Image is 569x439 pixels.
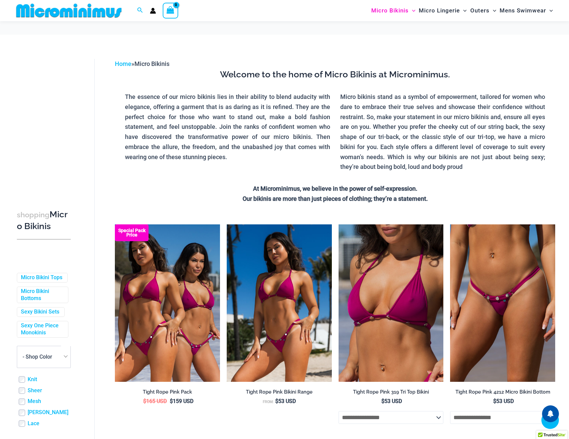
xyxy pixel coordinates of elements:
[163,3,178,18] a: View Shopping Cart, empty
[243,195,428,202] strong: Our bikinis are more than just pieces of clothing; they’re a statement.
[450,389,555,398] a: Tight Rope Pink 4212 Micro Bikini Bottom
[28,409,68,416] a: [PERSON_NAME]
[21,288,63,302] a: Micro Bikini Bottoms
[115,228,149,237] b: Special Pack Price
[150,8,156,14] a: Account icon link
[546,2,553,19] span: Menu Toggle
[28,376,37,383] a: Knit
[450,224,555,382] img: Tight Rope Pink 319 4212 Micro 01
[13,3,124,18] img: MM SHOP LOGO FLAT
[409,2,415,19] span: Menu Toggle
[275,398,278,404] span: $
[450,389,555,395] h2: Tight Rope Pink 4212 Micro Bikini Bottom
[371,2,409,19] span: Micro Bikinis
[120,69,550,80] h3: Welcome to the home of Micro Bikinis at Microminimus.
[339,389,444,398] a: Tight Rope Pink 319 Tri Top Bikini
[381,398,384,404] span: $
[417,2,468,19] a: Micro LingerieMenu ToggleMenu Toggle
[170,398,173,404] span: $
[493,398,514,404] bdi: 53 USD
[227,389,332,395] h2: Tight Rope Pink Bikini Range
[115,389,220,398] a: Tight Rope Pink Pack
[493,398,496,404] span: $
[339,224,444,381] a: Tight Rope Pink 319 Top 01Tight Rope Pink 319 Top 4228 Thong 06Tight Rope Pink 319 Top 4228 Thong 06
[369,1,556,20] nav: Site Navigation
[17,209,71,232] h3: Micro Bikinis
[143,398,146,404] span: $
[370,2,417,19] a: Micro BikinisMenu ToggleMenu Toggle
[469,2,498,19] a: OutersMenu ToggleMenu Toggle
[381,398,402,404] bdi: 53 USD
[227,224,332,381] img: Tight Rope Pink 319 Top 4228 Thong 05
[125,92,330,162] p: The essence of our micro bikinis lies in their ability to blend audacity with elegance, offering ...
[339,389,444,395] h2: Tight Rope Pink 319 Tri Top Bikini
[419,2,460,19] span: Micro Lingerie
[115,224,220,381] a: Collection Pack F Collection Pack B (3)Collection Pack B (3)
[17,53,77,188] iframe: TrustedSite Certified
[17,346,71,368] span: - Shop Color
[460,2,467,19] span: Menu Toggle
[115,60,131,67] a: Home
[28,420,39,427] a: Lace
[28,387,42,394] a: Sheer
[450,224,555,382] a: Tight Rope Pink 319 4212 Micro 01Tight Rope Pink 319 4212 Micro 02Tight Rope Pink 319 4212 Micro 02
[143,398,167,404] bdi: 165 USD
[21,322,63,336] a: Sexy One Piece Monokinis
[21,274,62,281] a: Micro Bikini Tops
[263,400,274,404] span: From:
[17,346,70,368] span: - Shop Color
[339,224,444,381] img: Tight Rope Pink 319 Top 01
[253,185,417,192] strong: At Microminimus, we believe in the power of self-expression.
[470,2,489,19] span: Outers
[115,60,169,67] span: »
[17,211,50,219] span: shopping
[500,2,546,19] span: Mens Swimwear
[115,389,220,395] h2: Tight Rope Pink Pack
[227,224,332,381] a: Tight Rope Pink 319 Top 4228 Thong 05Tight Rope Pink 319 Top 4228 Thong 06Tight Rope Pink 319 Top...
[489,2,496,19] span: Menu Toggle
[21,308,59,316] a: Sexy Bikini Sets
[28,398,41,405] a: Mesh
[23,354,52,360] span: - Shop Color
[340,92,545,172] p: Micro bikinis stand as a symbol of empowerment, tailored for women who dare to embrace their true...
[275,398,296,404] bdi: 53 USD
[170,398,193,404] bdi: 159 USD
[498,2,555,19] a: Mens SwimwearMenu ToggleMenu Toggle
[137,6,143,15] a: Search icon link
[115,224,220,381] img: Collection Pack F
[134,60,169,67] span: Micro Bikinis
[227,389,332,398] a: Tight Rope Pink Bikini Range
